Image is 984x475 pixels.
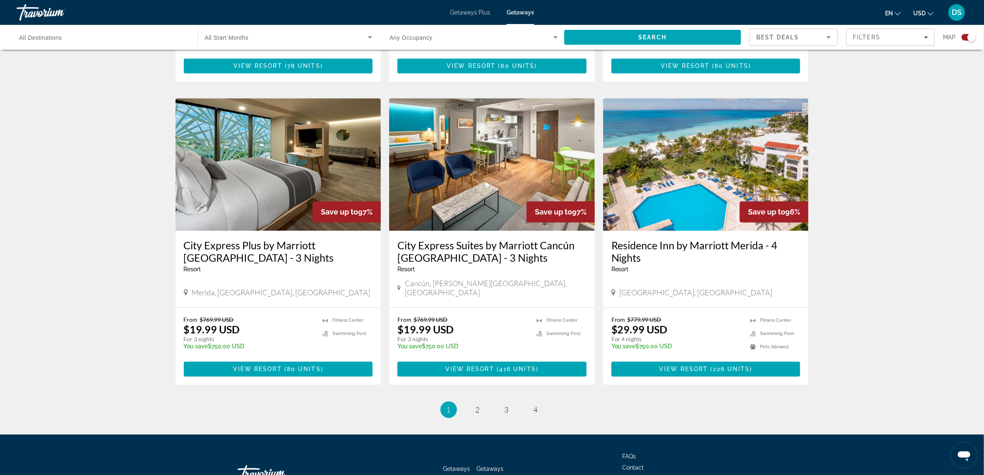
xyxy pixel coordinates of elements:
[611,335,742,343] p: For 4 nights
[332,331,366,336] span: Swimming Pool
[476,405,480,414] span: 2
[184,316,198,323] span: From
[184,266,201,272] span: Resort
[885,7,901,19] button: Change language
[623,453,636,460] a: FAQs
[546,331,580,336] span: Swimming Pool
[885,10,893,17] span: en
[389,98,595,231] img: City Express Suites by Marriott Cancún Aeropuerto Riviera - 3 Nights
[507,9,534,16] span: Getaways
[756,32,831,42] mat-select: Sort by
[397,362,587,376] button: View Resort(416 units)
[638,34,666,41] span: Search
[397,343,528,350] p: $750.00 USD
[397,58,587,73] a: View Resort(80 units)
[443,465,470,472] a: Getaways
[499,366,536,372] span: 416 units
[715,63,748,69] span: 80 units
[628,316,662,323] span: $779.99 USD
[710,63,751,69] span: ( )
[760,318,791,323] span: Fitness Center
[192,288,371,297] span: Merida, [GEOGRAPHIC_DATA], [GEOGRAPHIC_DATA]
[397,323,454,335] p: $19.99 USD
[282,366,323,372] span: ( )
[397,316,411,323] span: From
[233,366,282,372] span: View Resort
[282,63,323,69] span: ( )
[17,2,99,23] a: Travorium
[611,239,801,264] a: Residence Inn by Marriott Merida - 4 Nights
[19,34,62,41] span: All Destinations
[620,288,772,297] span: [GEOGRAPHIC_DATA], [GEOGRAPHIC_DATA]
[943,31,955,43] span: Map
[184,335,315,343] p: For 3 nights
[740,201,808,222] div: 96%
[611,266,629,272] span: Resort
[527,201,595,222] div: 97%
[397,335,528,343] p: For 3 nights
[564,30,741,45] button: Search
[287,366,321,372] span: 80 units
[760,344,789,350] span: Pets Allowed
[233,63,282,69] span: View Resort
[184,323,240,335] p: $19.99 USD
[501,63,535,69] span: 80 units
[313,201,381,222] div: 97%
[184,343,315,350] p: $750.00 USD
[445,366,494,372] span: View Resort
[611,58,801,73] button: View Resort(80 units)
[176,98,381,231] img: City Express Plus by Marriott Mérida - 3 Nights
[708,366,753,372] span: ( )
[946,4,967,21] button: User Menu
[184,239,373,264] a: City Express Plus by Marriott [GEOGRAPHIC_DATA] - 3 Nights
[332,318,363,323] span: Fitness Center
[611,343,636,350] span: You save
[853,34,881,41] span: Filters
[659,366,708,372] span: View Resort
[913,7,933,19] button: Change currency
[405,279,587,297] span: Cancún, [PERSON_NAME][GEOGRAPHIC_DATA], [GEOGRAPHIC_DATA]
[951,442,977,468] iframe: Button to launch messaging window
[546,318,577,323] span: Fitness Center
[611,323,668,335] p: $29.99 USD
[623,464,644,471] a: Contact
[661,63,710,69] span: View Resort
[450,9,490,16] a: Getaways Plus
[184,343,208,350] span: You save
[176,401,809,418] nav: Pagination
[397,266,415,272] span: Resort
[390,34,433,41] span: Any Occupancy
[321,207,358,216] span: Save up to
[496,63,537,69] span: ( )
[184,58,373,73] button: View Resort(78 units)
[760,331,794,336] span: Swimming Pool
[713,366,750,372] span: 226 units
[397,343,422,350] span: You save
[19,33,187,43] input: Select destination
[748,207,785,216] span: Save up to
[200,316,234,323] span: $769.99 USD
[184,362,373,376] button: View Resort(80 units)
[952,8,962,17] span: DS
[611,362,801,376] button: View Resort(226 units)
[535,207,572,216] span: Save up to
[414,316,447,323] span: $769.99 USD
[603,98,809,231] img: Residence Inn by Marriott Merida - 4 Nights
[505,405,509,414] span: 3
[913,10,926,17] span: USD
[397,239,587,264] a: City Express Suites by Marriott Cancún [GEOGRAPHIC_DATA] - 3 Nights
